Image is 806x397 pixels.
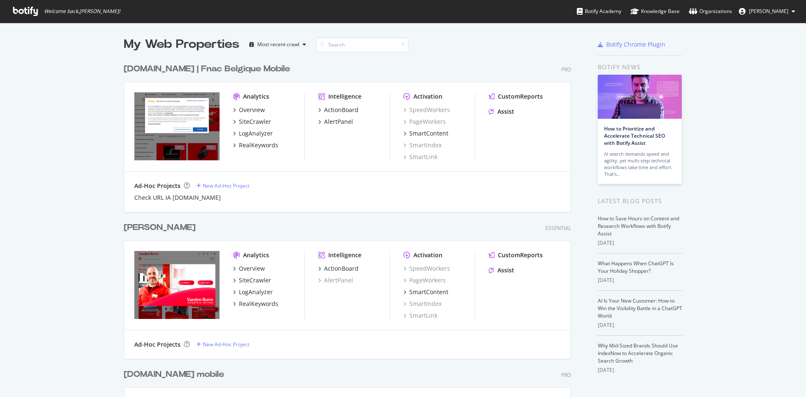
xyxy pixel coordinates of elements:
a: LogAnalyzer [233,129,273,138]
div: Botify Chrome Plugin [606,40,665,49]
a: SmartContent [403,288,448,296]
div: AlertPanel [324,118,353,126]
div: SmartContent [409,288,448,296]
div: Ad-Hoc Projects [134,182,181,190]
a: How to Save Hours on Content and Research Workflows with Botify Assist [598,215,679,237]
a: SmartIndex [403,141,442,149]
a: [DOMAIN_NAME] mobile [124,368,228,381]
a: New Ad-Hoc Project [196,182,249,189]
a: Check URL IA [DOMAIN_NAME] [134,193,221,202]
button: Most recent crawl [246,38,309,51]
a: CustomReports [489,92,543,101]
div: [DOMAIN_NAME] mobile [124,368,224,381]
img: www.vandenborre.be/ [134,251,220,319]
div: LogAnalyzer [239,129,273,138]
div: [DOMAIN_NAME] | Fnac Belgique Mobile [124,63,290,75]
div: SmartLink [403,311,437,320]
div: Botify Academy [577,7,621,16]
a: SpeedWorkers [403,106,450,114]
div: ActionBoard [324,264,359,273]
img: www.fnac.be [134,92,220,160]
div: AI search demands speed and agility, yet multi-step technical workflows take time and effort. Tha... [604,151,675,178]
input: Search [316,37,408,52]
div: RealKeywords [239,300,278,308]
div: Overview [239,264,265,273]
a: What Happens When ChatGPT Is Your Holiday Shopper? [598,260,674,274]
div: Ad-Hoc Projects [134,340,181,349]
a: Assist [489,266,514,274]
div: [DATE] [598,239,682,247]
div: LogAnalyzer [239,288,273,296]
div: CustomReports [498,92,543,101]
div: SmartContent [409,129,448,138]
a: PageWorkers [403,118,446,126]
img: How to Prioritize and Accelerate Technical SEO with Botify Assist [598,75,682,119]
a: [DOMAIN_NAME] | Fnac Belgique Mobile [124,63,293,75]
div: Analytics [243,251,269,259]
a: CustomReports [489,251,543,259]
a: SpeedWorkers [403,264,450,273]
a: SmartContent [403,129,448,138]
a: RealKeywords [233,300,278,308]
a: ActionBoard [318,264,359,273]
div: Latest Blog Posts [598,196,682,206]
div: SiteCrawler [239,118,271,126]
a: Botify Chrome Plugin [598,40,665,49]
div: SiteCrawler [239,276,271,285]
div: [DATE] [598,366,682,374]
a: New Ad-Hoc Project [196,341,249,348]
div: RealKeywords [239,141,278,149]
div: New Ad-Hoc Project [203,182,249,189]
div: My Web Properties [124,36,239,53]
div: [DATE] [598,277,682,284]
a: AI Is Your New Customer: How to Win the Visibility Battle in a ChatGPT World [598,297,682,319]
div: Assist [497,107,514,116]
div: [PERSON_NAME] [124,222,196,234]
a: LogAnalyzer [233,288,273,296]
div: ActionBoard [324,106,359,114]
div: CustomReports [498,251,543,259]
a: ActionBoard [318,106,359,114]
div: Pro [561,371,571,379]
div: [DATE] [598,321,682,329]
a: [PERSON_NAME] [124,222,199,234]
div: Intelligence [328,92,361,101]
a: Why Mid-Sized Brands Should Use IndexNow to Accelerate Organic Search Growth [598,342,678,364]
div: Essential [545,225,571,232]
span: Simon Alixant [749,8,788,15]
div: New Ad-Hoc Project [203,341,249,348]
a: PageWorkers [403,276,446,285]
a: SiteCrawler [233,276,271,285]
div: Intelligence [328,251,361,259]
span: Welcome back, [PERSON_NAME] ! [44,8,120,15]
div: Assist [497,266,514,274]
div: Knowledge Base [631,7,680,16]
div: Analytics [243,92,269,101]
a: How to Prioritize and Accelerate Technical SEO with Botify Assist [604,125,665,146]
div: Activation [413,251,442,259]
a: AlertPanel [318,276,353,285]
button: [PERSON_NAME] [732,5,802,18]
div: Activation [413,92,442,101]
div: Most recent crawl [257,42,299,47]
div: Overview [239,106,265,114]
a: SmartIndex [403,300,442,308]
a: Assist [489,107,514,116]
a: RealKeywords [233,141,278,149]
a: SmartLink [403,153,437,161]
a: AlertPanel [318,118,353,126]
a: Overview [233,106,265,114]
div: Organizations [689,7,732,16]
div: Botify news [598,63,682,72]
a: SiteCrawler [233,118,271,126]
div: Pro [561,66,571,73]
